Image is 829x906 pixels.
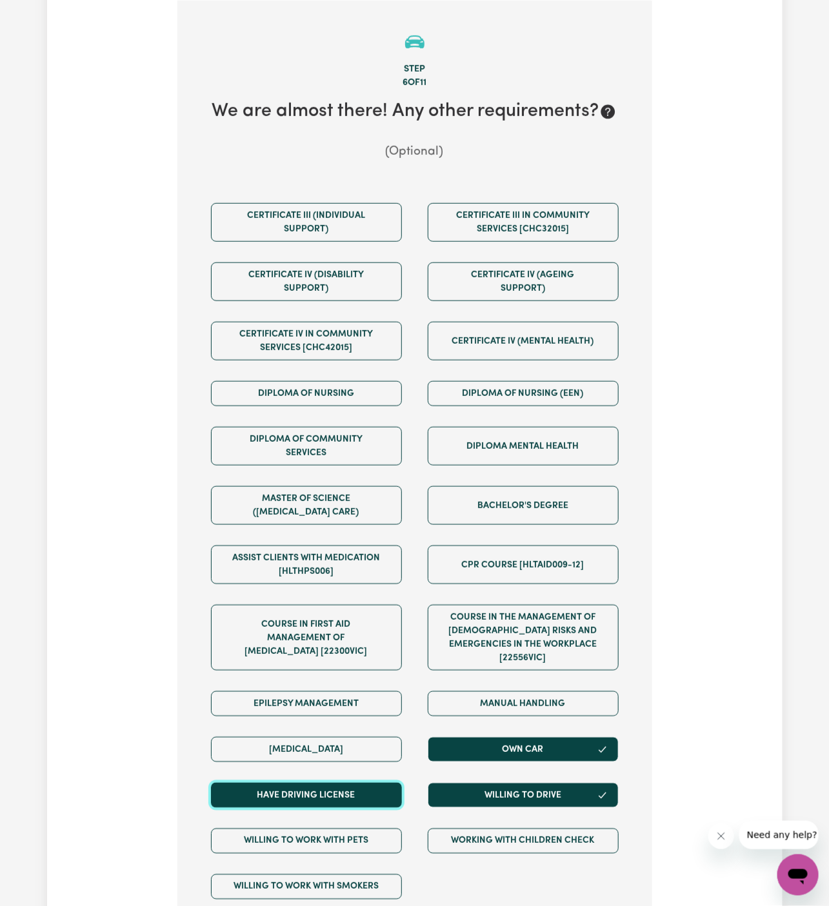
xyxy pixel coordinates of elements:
[211,546,402,584] button: Assist clients with medication [HLTHPS006]
[428,829,619,854] button: Working with Children Check
[428,381,619,406] button: Diploma of Nursing (EEN)
[211,874,402,900] button: Willing to work with smokers
[428,605,619,671] button: Course in the Management of [DEMOGRAPHIC_DATA] Risks and Emergencies in the Workplace [22556VIC]
[428,427,619,466] button: Diploma Mental Health
[211,322,402,360] button: Certificate IV in Community Services [CHC42015]
[198,63,632,77] div: Step
[777,854,819,896] iframe: Button to launch messaging window
[211,262,402,301] button: Certificate IV (Disability Support)
[211,381,402,406] button: Diploma of Nursing
[428,737,619,762] button: Own Car
[198,101,632,123] h2: We are almost there! Any other requirements?
[739,821,819,849] iframe: Message from company
[211,829,402,854] button: Willing to work with pets
[211,783,402,808] button: Have driving license
[211,486,402,525] button: Master of Science ([MEDICAL_DATA] Care)
[428,691,619,716] button: Manual Handling
[708,823,734,849] iframe: Close message
[428,486,619,525] button: Bachelor's Degree
[211,203,402,242] button: Certificate III (Individual Support)
[428,262,619,301] button: Certificate IV (Ageing Support)
[428,783,619,808] button: Willing to drive
[198,143,632,162] p: (Optional)
[211,605,402,671] button: Course in First Aid Management of [MEDICAL_DATA] [22300VIC]
[428,546,619,584] button: CPR Course [HLTAID009-12]
[198,76,632,90] div: 6 of 11
[211,691,402,716] button: Epilepsy Management
[211,737,402,762] button: [MEDICAL_DATA]
[428,322,619,360] button: Certificate IV (Mental Health)
[428,203,619,242] button: Certificate III in Community Services [CHC32015]
[211,427,402,466] button: Diploma of Community Services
